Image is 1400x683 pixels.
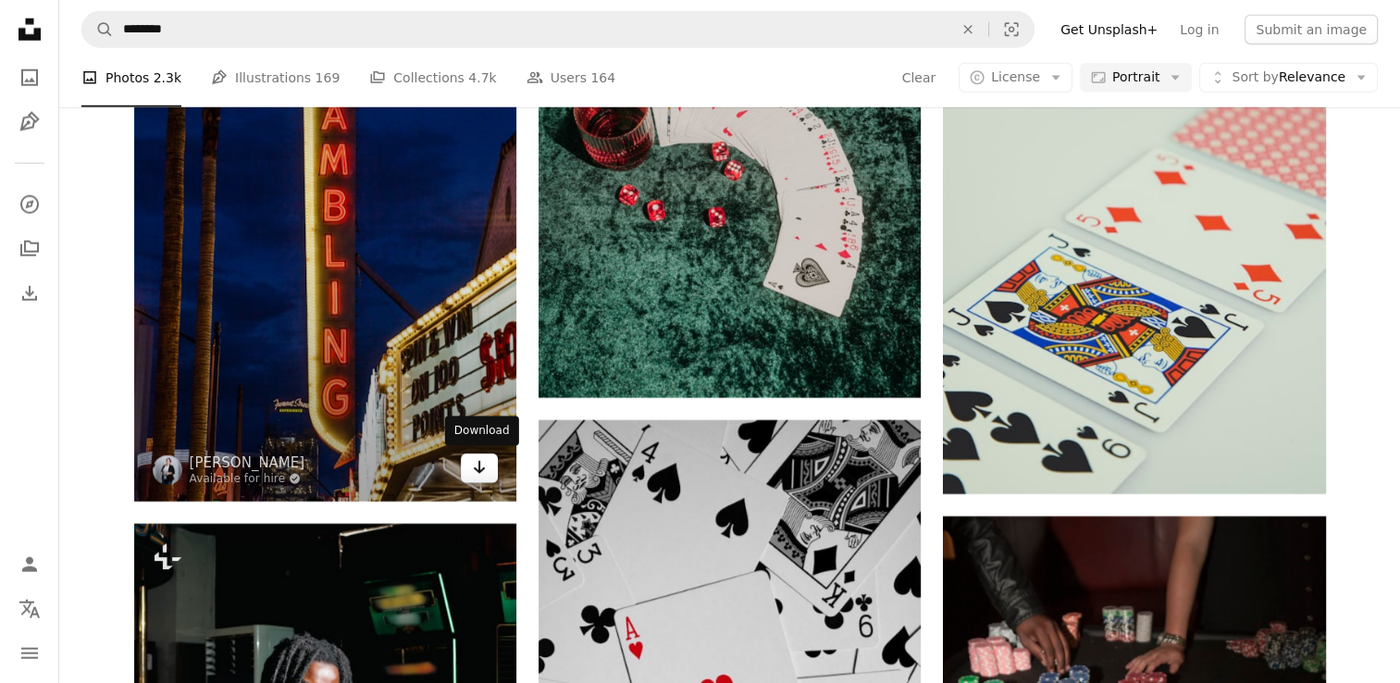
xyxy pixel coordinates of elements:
[11,546,48,583] a: Log in / Sign up
[316,68,341,88] span: 169
[1112,68,1159,87] span: Portrait
[1080,63,1192,93] button: Portrait
[11,59,48,96] a: Photos
[445,416,519,446] div: Download
[190,472,305,487] a: Available for hire
[11,104,48,141] a: Illustrations
[1049,15,1169,44] a: Get Unsplash+
[369,48,496,107] a: Collections 4.7k
[11,275,48,312] a: Download History
[989,12,1034,47] button: Visual search
[11,635,48,672] button: Menu
[1169,15,1230,44] a: Log in
[991,69,1040,84] span: License
[82,12,114,47] button: Search Unsplash
[943,198,1325,215] a: assorted playing cards on white surface
[468,68,496,88] span: 4.7k
[11,230,48,267] a: Collections
[527,48,615,107] a: Users 164
[1232,69,1278,84] span: Sort by
[11,590,48,627] button: Language
[11,11,48,52] a: Home — Unsplash
[11,186,48,223] a: Explore
[134,205,516,222] a: turn-on Gambling LED signage
[461,453,498,483] a: Download
[81,11,1035,48] form: Find visuals sitewide
[1232,68,1345,87] span: Relevance
[1245,15,1378,44] button: Submit an image
[153,455,182,485] img: Go to Heather Gill's profile
[539,103,921,119] a: a table topped with cards and a drink
[959,63,1072,93] button: License
[190,453,305,472] a: [PERSON_NAME]
[901,63,937,93] button: Clear
[590,68,615,88] span: 164
[211,48,340,107] a: Illustrations 169
[1199,63,1378,93] button: Sort byRelevance
[948,12,988,47] button: Clear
